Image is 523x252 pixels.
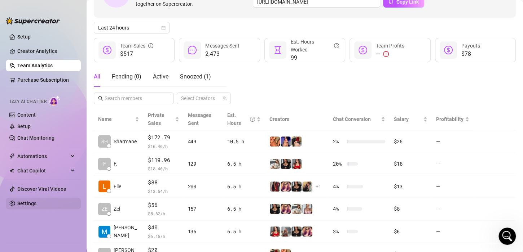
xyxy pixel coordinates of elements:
span: $119.96 [148,156,179,165]
div: 10.5 h [227,138,261,145]
span: Last 24 hours [98,22,165,33]
span: F [103,160,106,168]
button: Send a message… [124,194,135,206]
a: Team Analytics [17,63,53,68]
span: calendar [161,26,166,30]
button: Upload attachment [34,197,40,203]
div: 157 [188,205,219,213]
img: Madi VIP [270,204,280,214]
td: — [432,175,474,198]
span: ZE [102,205,107,213]
div: Close [127,3,140,16]
span: $ 16.46 /h [148,143,179,150]
img: Profile image for Giselle [21,4,32,15]
a: Creator Analytics [17,45,75,57]
span: team [223,96,227,100]
div: 6.5 h [227,183,261,190]
img: Madi VIP [291,181,302,192]
span: 4 % [333,205,344,213]
div: 449 [188,138,219,145]
div: Thanks for reaching out! Yes, those accounts are still on the free trial — it will end [DATE].It ... [6,102,118,195]
span: [PERSON_NAME] [114,224,139,239]
span: thunderbolt [9,153,15,159]
span: Snoozed ( 1 ) [180,73,211,80]
span: exclamation-circle [383,51,389,57]
span: Profitability [436,116,463,122]
a: Content [17,112,36,118]
span: dollar-circle [444,46,453,54]
span: search [98,96,103,101]
span: 4 % [333,183,344,190]
img: Michel Babaran [98,226,110,238]
span: $517 [120,50,153,58]
a: Setup [17,123,31,129]
img: Chyna [281,136,291,147]
iframe: Intercom live chat [498,228,516,245]
div: $13 [394,183,427,190]
button: Emoji picker [11,197,17,203]
div: Team Sales [120,42,153,50]
a: Settings [17,201,36,206]
span: $ 6.15 /h [148,233,179,240]
span: $56 [148,201,179,210]
a: Discover Viral Videos [17,186,66,192]
span: + 1 [316,183,321,190]
img: Phoebe [281,181,291,192]
img: Valentina [270,181,280,192]
span: Messages Sent [205,43,239,49]
span: Private Sales [148,112,164,126]
button: Home [113,3,127,17]
div: $26 [394,138,427,145]
img: Frenchie [270,136,280,147]
div: Giselle says… [6,85,139,102]
img: Madi FREE [291,159,302,169]
span: Payouts [461,43,480,49]
span: Name [98,115,133,123]
span: 99 [291,54,339,62]
span: $ 18.46 /h [148,165,179,172]
span: Messages Sent [188,112,211,126]
img: JessieMay [291,136,302,147]
button: Gif picker [23,197,28,203]
h1: Giselle [35,4,54,9]
div: 129 [188,160,219,168]
div: It looks like the unlinking issue was due to a recent update on OnlyFans' side. Things seem to be... [12,131,113,180]
div: Thanks for reaching out! Yes, those accounts are still on the free trial — it will end [DATE]. [12,106,113,127]
span: question-circle [334,38,339,54]
div: joined the conversation [43,87,111,93]
div: Pending ( 0 ) [112,72,141,81]
div: Est. Hours [227,111,255,127]
th: Creators [265,108,329,130]
div: Est. Hours Worked [291,38,339,54]
span: 2,473 [205,50,239,58]
span: F. [114,160,117,168]
textarea: Message… [6,182,138,194]
td: — [432,153,474,176]
td: — [432,198,474,221]
button: Start recording [46,197,52,203]
span: $88 [148,178,179,187]
span: Sharmane [114,138,137,145]
span: SH [101,138,108,145]
span: Chat Copilot [17,165,69,176]
span: Elle [114,183,121,190]
img: Madi FREE [270,226,280,237]
div: 6.5 h [227,228,261,235]
img: Madi VIP [291,226,302,237]
img: Profile image for Giselle [34,86,41,94]
img: Angel [291,204,302,214]
div: All [94,72,100,81]
span: dollar-circle [359,46,367,54]
span: hourglass [273,46,282,54]
div: $8 [394,205,427,213]
span: message [188,46,197,54]
span: $78 [461,50,480,58]
span: $172.79 [148,133,179,142]
span: $ 13.54 /h [148,188,179,195]
img: Phoebe [302,226,312,237]
a: Chat Monitoring [17,135,54,141]
span: 20 % [333,160,344,168]
div: Giselle says… [6,102,139,211]
img: Phoebe [281,204,291,214]
span: 3 % [333,228,344,235]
